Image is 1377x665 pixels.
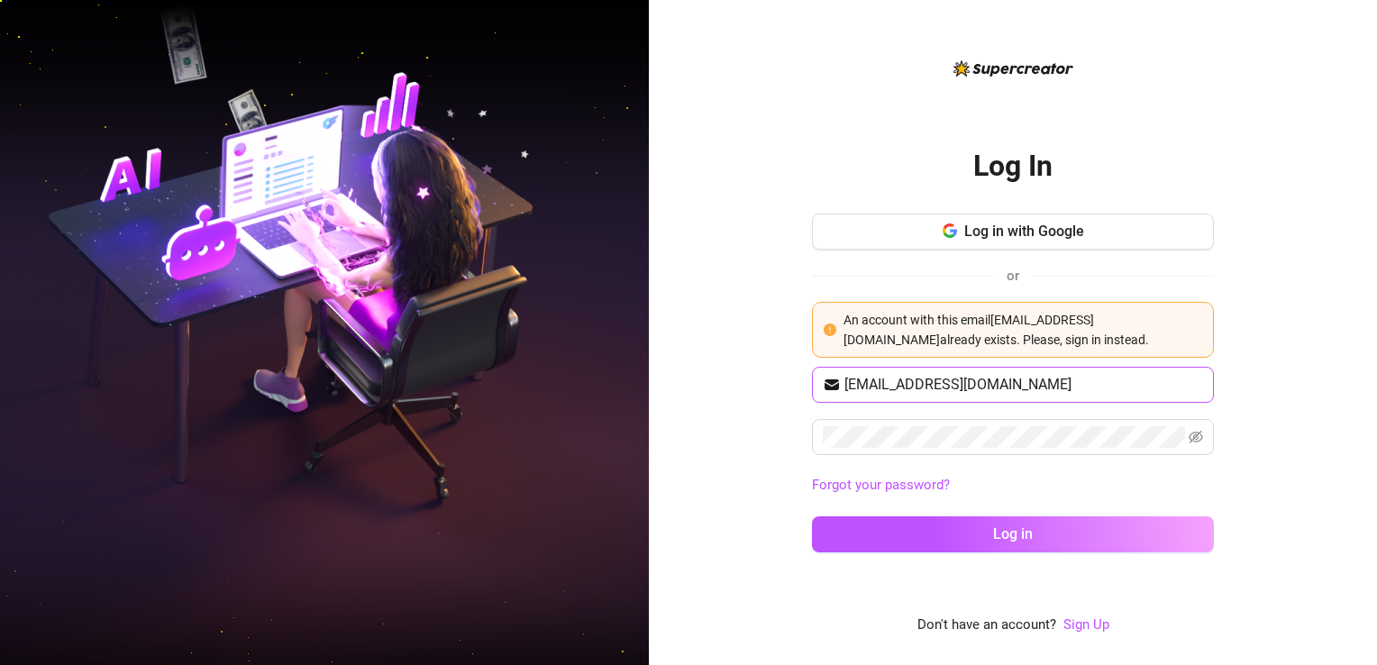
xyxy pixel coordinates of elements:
span: Don't have an account? [917,615,1056,636]
a: Sign Up [1063,615,1109,636]
span: or [1007,268,1019,284]
a: Forgot your password? [812,475,1214,496]
span: Log in with Google [964,223,1084,240]
h2: Log In [973,148,1053,185]
a: Forgot your password? [812,477,950,493]
span: exclamation-circle [824,323,836,336]
button: Log in with Google [812,214,1214,250]
span: An account with this email [EMAIL_ADDRESS][DOMAIN_NAME] already exists. Please, sign in instead. [844,313,1149,347]
a: Sign Up [1063,616,1109,633]
span: Log in [993,525,1033,542]
button: Log in [812,516,1214,552]
span: eye-invisible [1189,430,1203,444]
img: logo-BBDzfeDw.svg [953,60,1073,77]
input: Your email [844,374,1203,396]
